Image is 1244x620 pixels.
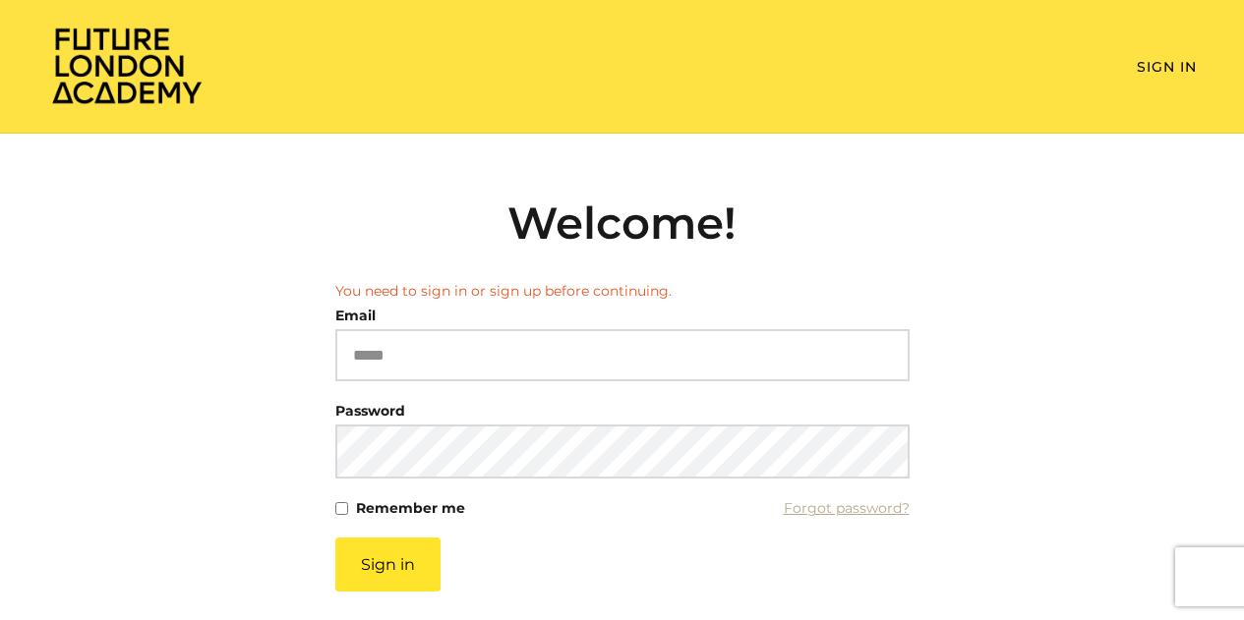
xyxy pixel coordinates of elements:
[1137,58,1197,76] a: Sign In
[335,537,441,592] button: Sign in
[335,302,376,329] label: Email
[356,494,465,522] label: Remember me
[335,281,910,302] li: You need to sign in or sign up before continuing.
[784,494,910,522] a: Forgot password?
[335,197,910,250] h2: Welcome!
[335,397,405,424] label: Password
[48,26,206,105] img: Home Page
